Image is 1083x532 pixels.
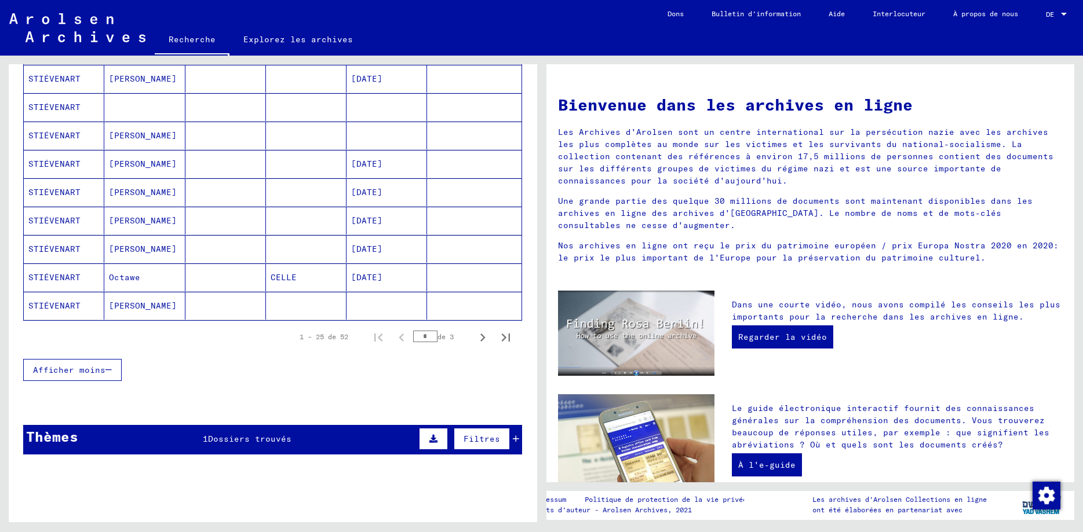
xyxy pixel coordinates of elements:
[454,428,510,450] button: Filtres
[558,126,1063,187] p: Les Archives d'Arolsen sont un centre international sur la persécution nazie avec les archives le...
[530,505,761,515] p: Droits d'auteur - Arolsen Archives, 2021
[104,150,185,178] mat-cell: [PERSON_NAME]
[732,402,1063,451] p: Le guide électronique interactif fournit des connaissances générales sur la compréhension des doc...
[26,426,78,447] div: Thèmes
[155,25,229,56] a: Recherche
[1046,10,1059,19] span: DE
[104,65,185,93] mat-cell: [PERSON_NAME]
[33,365,105,375] span: Afficher moins
[24,150,104,178] mat-cell: STIÉVENART
[24,207,104,234] mat-cell: STIÉVENART
[203,434,208,444] span: 1
[558,291,714,376] img: video.jpg
[24,292,104,320] mat-cell: STIÉVENART
[24,93,104,121] mat-cell: STIÉVENART
[347,235,427,263] mat-cell: [DATE]
[229,25,367,53] a: Explorez les archives
[494,325,517,348] button: Dernière page
[464,434,500,444] span: Filtres
[812,494,987,505] p: Les archives d'Arolsen Collections en ligne
[1020,490,1063,519] img: yv_logo.png
[558,93,1063,117] h1: Bienvenue dans les archives en ligne
[732,299,1063,323] p: Dans une courte vidéo, nous avons compilé les conseils les plus importants pour la recherche dans...
[558,195,1063,232] p: Une grande partie des quelque 30 millions de documents sont maintenant disponibles dans les archi...
[390,325,413,348] button: Page précédente
[104,207,185,234] mat-cell: [PERSON_NAME]
[24,122,104,149] mat-cell: STIÉVENART
[266,263,347,291] mat-cell: CELLE
[104,178,185,206] mat-cell: [PERSON_NAME]
[104,263,185,291] mat-cell: Octawe
[347,263,427,291] mat-cell: [DATE]
[104,235,185,263] mat-cell: [PERSON_NAME]
[732,325,833,348] a: Regarder la vidéo
[347,178,427,206] mat-cell: [DATE]
[208,434,291,444] span: Dossiers trouvés
[347,65,427,93] mat-cell: [DATE]
[530,494,575,505] a: Impressum
[9,13,145,42] img: Arolsen_neg.svg
[104,122,185,149] mat-cell: [PERSON_NAME]
[812,505,987,515] p: ont été élaborées en partenariat avec
[24,65,104,93] mat-cell: STIÉVENART
[558,240,1063,264] p: Nos archives en ligne ont reçu le prix du patrimoine européen / prix Europa Nostra 2020 en 2020: ...
[413,331,471,342] div: de 3
[24,235,104,263] mat-cell: STIÉVENART
[300,332,348,342] div: 1 – 25 de 52
[1033,482,1060,509] img: Modifier le consentement
[471,325,494,348] button: Page suivante
[104,292,185,320] mat-cell: [PERSON_NAME]
[367,325,390,348] button: Première page
[347,207,427,234] mat-cell: [DATE]
[732,453,802,476] a: À l'e-guide
[24,178,104,206] mat-cell: STIÉVENART
[575,494,761,505] a: Politique de protection de la vie privée
[23,359,122,381] button: Afficher moins
[558,394,714,499] img: eguide.jpg
[24,263,104,291] mat-cell: STIÉVENART
[347,150,427,178] mat-cell: [DATE]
